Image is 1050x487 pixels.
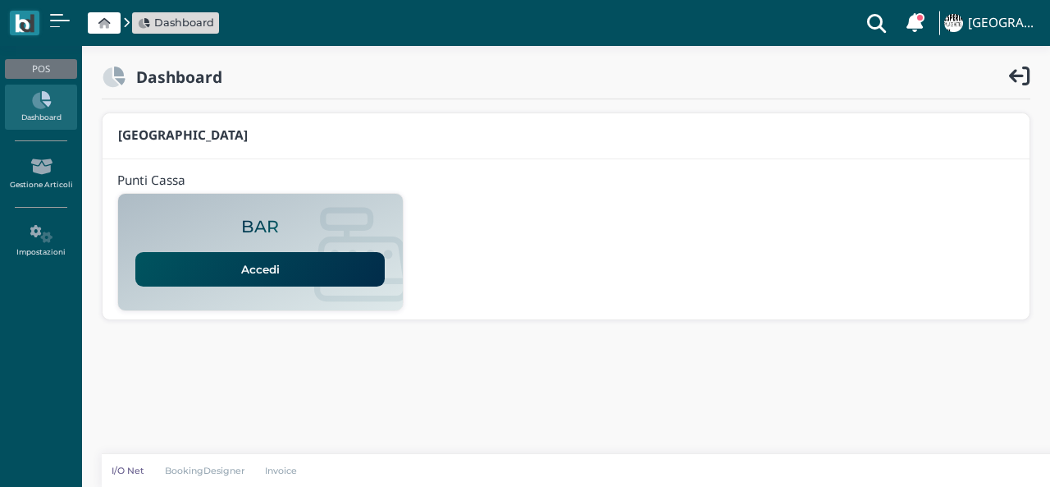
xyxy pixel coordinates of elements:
[5,151,76,196] a: Gestione Articoli
[135,252,385,287] a: Accedi
[154,15,214,30] span: Dashboard
[934,436,1036,473] iframe: Help widget launcher
[15,14,34,33] img: logo
[5,85,76,130] a: Dashboard
[944,14,962,32] img: ...
[117,174,185,188] h4: Punti Cassa
[126,68,222,85] h2: Dashboard
[5,218,76,264] a: Impostazioni
[942,3,1040,43] a: ... [GEOGRAPHIC_DATA]
[5,59,76,79] div: POS
[138,15,214,30] a: Dashboard
[118,126,248,144] b: [GEOGRAPHIC_DATA]
[968,16,1040,30] h4: [GEOGRAPHIC_DATA]
[241,218,279,237] h2: BAR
